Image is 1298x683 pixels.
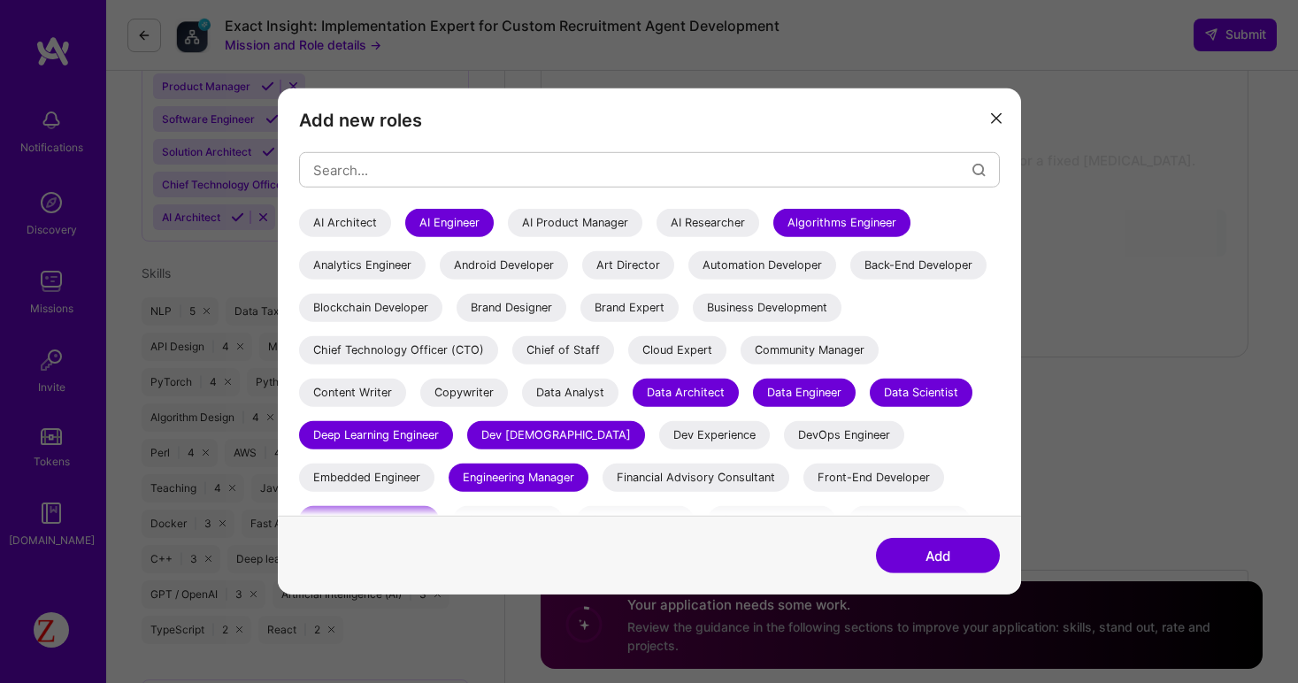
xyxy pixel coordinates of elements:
[577,506,694,534] div: Game Developer
[657,209,759,237] div: AI Researcher
[278,88,1021,595] div: modal
[773,209,910,237] div: Algorithms Engineer
[457,294,566,322] div: Brand Designer
[453,506,563,534] div: Game Designer
[522,379,618,407] div: Data Analyst
[512,336,614,365] div: Chief of Staff
[849,506,970,534] div: Growth Marketer
[972,163,986,176] i: icon Search
[313,147,972,192] input: Search...
[870,379,972,407] div: Data Scientist
[299,209,391,237] div: AI Architect
[741,336,879,365] div: Community Manager
[299,379,406,407] div: Content Writer
[603,464,789,492] div: Financial Advisory Consultant
[693,294,841,322] div: Business Development
[299,251,426,280] div: Analytics Engineer
[784,421,904,449] div: DevOps Engineer
[449,464,588,492] div: Engineering Manager
[508,209,642,237] div: AI Product Manager
[299,506,439,534] div: Full-Stack Developer
[633,379,739,407] div: Data Architect
[753,379,856,407] div: Data Engineer
[467,421,645,449] div: Dev [DEMOGRAPHIC_DATA]
[688,251,836,280] div: Automation Developer
[299,464,434,492] div: Embedded Engineer
[405,209,494,237] div: AI Engineer
[299,336,498,365] div: Chief Technology Officer (CTO)
[659,421,770,449] div: Dev Experience
[299,421,453,449] div: Deep Learning Engineer
[582,251,674,280] div: Art Director
[991,113,1002,124] i: icon Close
[299,294,442,322] div: Blockchain Developer
[628,336,726,365] div: Cloud Expert
[580,294,679,322] div: Brand Expert
[708,506,835,534] div: Graphics Designer
[440,251,568,280] div: Android Developer
[420,379,508,407] div: Copywriter
[876,538,1000,573] button: Add
[850,251,987,280] div: Back-End Developer
[299,110,1000,131] h3: Add new roles
[803,464,944,492] div: Front-End Developer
